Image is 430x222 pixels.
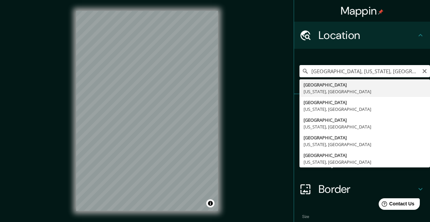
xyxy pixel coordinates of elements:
h4: Mappin [341,4,384,18]
label: Size [302,214,309,220]
img: pin-icon.png [378,9,383,15]
iframe: Help widget launcher [369,196,423,215]
div: [US_STATE], [GEOGRAPHIC_DATA] [304,141,426,148]
div: Style [294,121,430,148]
h4: Border [319,182,416,196]
button: Toggle attribution [206,199,214,207]
div: [GEOGRAPHIC_DATA] [304,99,426,106]
div: [GEOGRAPHIC_DATA] [304,152,426,159]
div: Border [294,176,430,203]
h4: Location [319,28,416,42]
input: Pick your city or area [299,65,430,77]
div: [US_STATE], [GEOGRAPHIC_DATA] [304,106,426,113]
div: Layout [294,148,430,176]
div: [US_STATE], [GEOGRAPHIC_DATA] [304,88,426,95]
button: Clear [422,67,427,74]
div: [US_STATE], [GEOGRAPHIC_DATA] [304,159,426,165]
div: [GEOGRAPHIC_DATA] [304,134,426,141]
h4: Layout [319,155,416,169]
div: [GEOGRAPHIC_DATA] [304,81,426,88]
div: [GEOGRAPHIC_DATA] [304,117,426,123]
div: Location [294,22,430,49]
div: Pins [294,94,430,121]
canvas: Map [76,11,218,211]
div: [US_STATE], [GEOGRAPHIC_DATA] [304,123,426,130]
